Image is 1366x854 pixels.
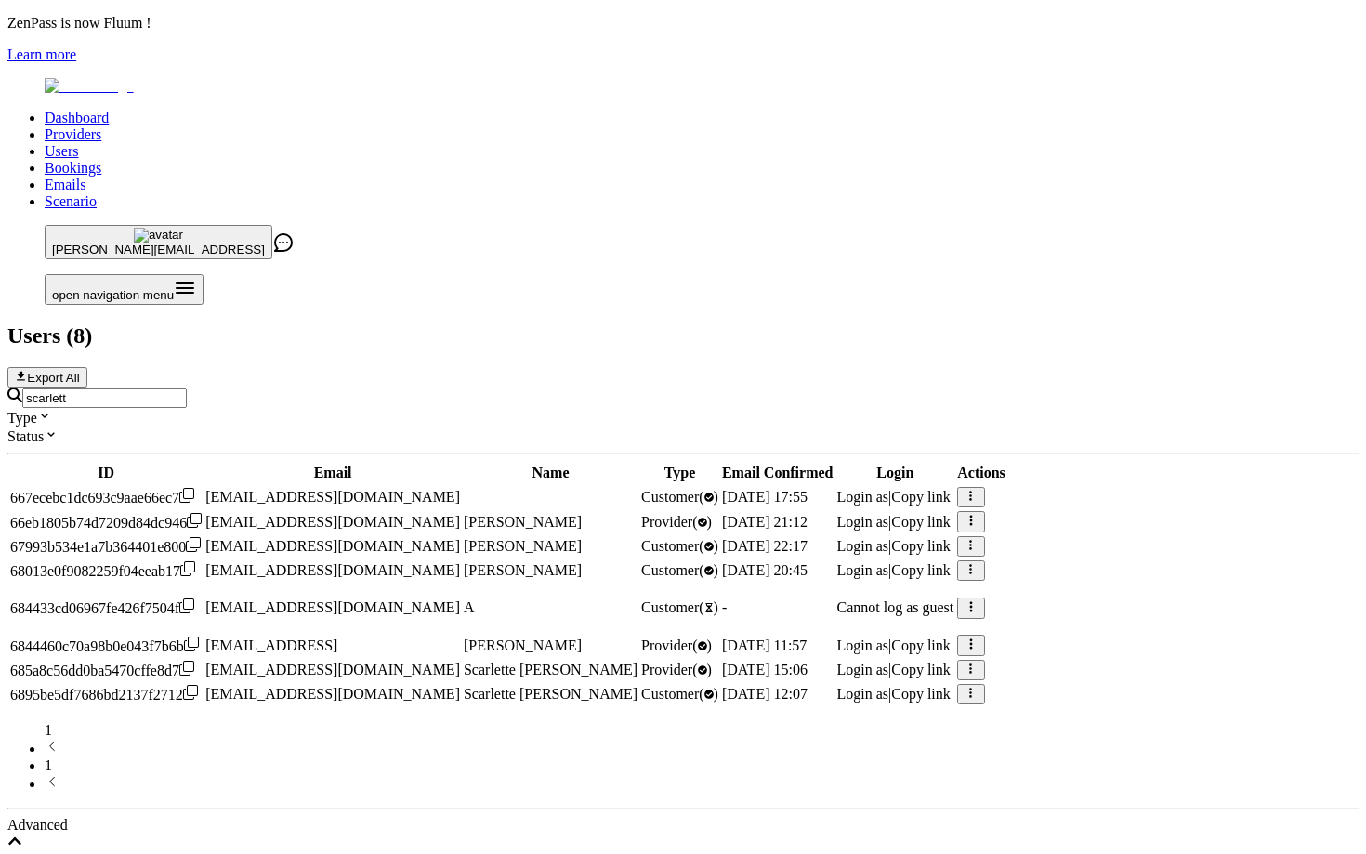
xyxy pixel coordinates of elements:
[10,561,202,580] div: Click to copy
[836,662,953,678] div: |
[10,637,202,655] div: Click to copy
[9,464,203,482] th: ID
[45,722,52,738] span: 1
[836,562,953,579] div: |
[205,599,460,615] span: [EMAIL_ADDRESS][DOMAIN_NAME]
[640,464,719,482] th: Type
[641,514,712,530] span: validated
[464,662,637,677] span: Scarlette [PERSON_NAME]
[641,662,712,677] span: validated
[464,538,582,554] span: [PERSON_NAME]
[464,514,582,530] span: [PERSON_NAME]
[722,538,808,554] span: [DATE] 22:17
[464,637,582,653] span: [PERSON_NAME]
[10,488,202,506] div: Click to copy
[10,661,202,679] div: Click to copy
[205,562,460,578] span: [EMAIL_ADDRESS][DOMAIN_NAME]
[836,637,888,653] span: Login as
[464,599,475,615] span: A
[891,489,951,505] span: Copy link
[835,464,954,482] th: Login
[7,408,1359,427] div: Type
[836,489,953,506] div: |
[836,538,953,555] div: |
[722,514,808,530] span: [DATE] 21:12
[45,225,272,259] button: avatar[PERSON_NAME][EMAIL_ADDRESS]
[891,562,951,578] span: Copy link
[836,686,953,703] div: |
[134,228,183,243] img: avatar
[45,739,1359,757] li: previous page button
[641,637,712,653] span: validated
[52,243,265,256] span: [PERSON_NAME][EMAIL_ADDRESS]
[45,160,101,176] a: Bookings
[641,538,718,554] span: validated
[205,686,460,702] span: [EMAIL_ADDRESS][DOMAIN_NAME]
[722,662,808,677] span: [DATE] 15:06
[464,686,637,702] span: Scarlette [PERSON_NAME]
[45,143,78,159] a: Users
[45,193,97,209] a: Scenario
[891,686,951,702] span: Copy link
[45,177,85,192] a: Emails
[891,662,951,677] span: Copy link
[836,599,953,616] p: Cannot log as guest
[722,686,808,702] span: [DATE] 12:07
[641,562,718,578] span: validated
[641,489,718,505] span: validated
[52,288,174,302] span: open navigation menu
[836,662,888,677] span: Login as
[7,817,68,833] span: Advanced
[10,513,202,532] div: Click to copy
[10,598,202,617] div: Click to copy
[836,514,888,530] span: Login as
[45,126,101,142] a: Providers
[7,46,76,62] a: Learn more
[641,686,718,702] span: validated
[956,464,1006,482] th: Actions
[463,464,638,482] th: Name
[10,537,202,556] div: Click to copy
[836,562,888,578] span: Login as
[205,538,460,554] span: [EMAIL_ADDRESS][DOMAIN_NAME]
[891,514,951,530] span: Copy link
[891,637,951,653] span: Copy link
[464,562,582,578] span: [PERSON_NAME]
[45,274,204,305] button: Open menu
[7,367,87,388] button: Export All
[836,514,953,531] div: |
[45,78,134,95] img: Fluum Logo
[722,562,808,578] span: [DATE] 20:45
[836,686,888,702] span: Login as
[836,637,953,654] div: |
[722,489,808,505] span: [DATE] 17:55
[45,774,1359,793] li: next page button
[204,464,461,482] th: Email
[836,538,888,554] span: Login as
[7,722,1359,793] nav: pagination navigation
[205,662,460,677] span: [EMAIL_ADDRESS][DOMAIN_NAME]
[7,15,1359,32] p: ZenPass is now Fluum !
[891,538,951,554] span: Copy link
[205,489,460,505] span: [EMAIL_ADDRESS][DOMAIN_NAME]
[641,599,718,615] span: Customer ( )
[7,323,1359,348] h2: Users ( 8 )
[10,685,202,703] div: Click to copy
[722,599,727,615] span: -
[22,388,187,408] input: Search by email
[205,637,337,653] span: [EMAIL_ADDRESS]
[836,489,888,505] span: Login as
[721,464,834,482] th: Email Confirmed
[722,637,807,653] span: [DATE] 11:57
[45,110,109,125] a: Dashboard
[205,514,460,530] span: [EMAIL_ADDRESS][DOMAIN_NAME]
[45,757,1359,774] li: pagination item 1 active
[7,427,1359,445] div: Status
